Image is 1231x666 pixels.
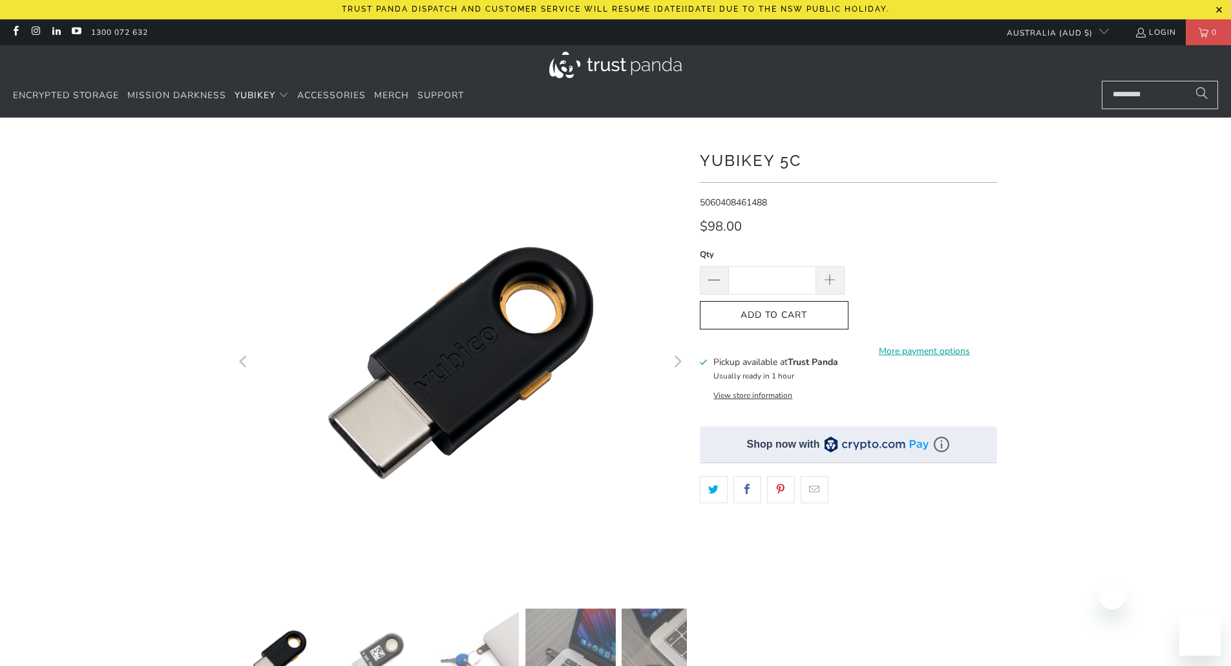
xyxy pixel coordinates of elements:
[700,247,845,262] label: Qty
[297,81,366,111] a: Accessories
[13,81,464,111] nav: Translation missing: en.navigation.header.main_nav
[235,89,275,101] span: YubiKey
[747,437,820,452] div: Shop now with
[852,344,997,359] a: More payment options
[801,476,828,503] a: Email this to a friend
[417,89,464,101] span: Support
[417,81,464,111] a: Support
[1186,19,1231,45] a: 0
[767,476,795,503] a: Share this on Pinterest
[1102,81,1218,109] input: Search...
[91,25,148,39] a: 1300 072 632
[700,476,728,503] a: Share this on Twitter
[733,476,761,503] a: Share this on Facebook
[1186,81,1218,109] button: Search
[713,310,835,321] span: Add to Cart
[234,137,255,589] button: Previous
[127,89,226,101] span: Mission Darkness
[235,137,687,589] a: YubiKey 5C - Trust Panda
[1179,614,1221,656] iframe: Button to launch messaging window
[667,137,688,589] button: Next
[700,196,767,209] span: 5060408461488
[700,218,742,235] span: $98.00
[713,355,838,369] h3: Pickup available at
[10,27,21,37] a: Trust Panda Australia on Facebook
[13,81,119,111] a: Encrypted Storage
[235,81,289,111] summary: YubiKey
[1135,25,1176,39] a: Login
[342,5,889,14] p: Trust Panda dispatch and customer service will resume [DATE][DATE] due to the NSW public holiday.
[700,147,997,172] h1: YubiKey 5C
[996,19,1109,45] button: Australia (AUD $)
[1099,583,1125,609] iframe: Close message
[70,27,81,37] a: Trust Panda Australia on YouTube
[374,89,409,101] span: Merch
[713,390,792,401] button: View store information
[13,89,119,101] span: Encrypted Storage
[50,27,61,37] a: Trust Panda Australia on LinkedIn
[127,81,226,111] a: Mission Darkness
[700,301,848,330] button: Add to Cart
[788,356,838,368] b: Trust Panda
[1208,19,1220,45] span: 0
[713,371,794,381] small: Usually ready in 1 hour
[297,89,366,101] span: Accessories
[549,52,682,78] img: Trust Panda Australia
[374,81,409,111] a: Merch
[30,27,41,37] a: Trust Panda Australia on Instagram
